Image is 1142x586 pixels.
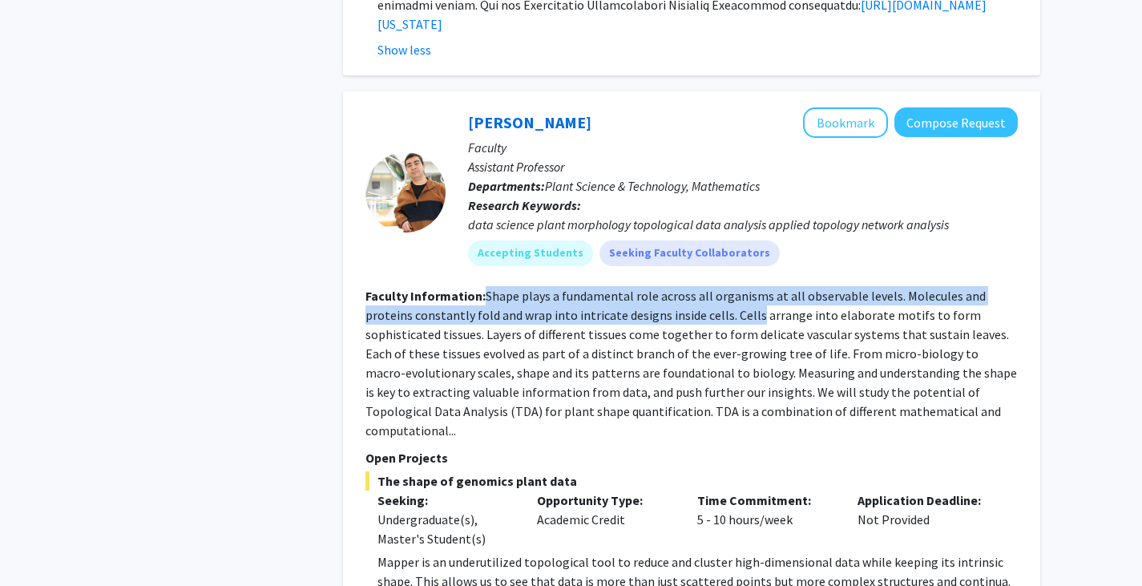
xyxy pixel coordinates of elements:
[365,288,486,304] b: Faculty Information:
[858,491,994,510] p: Application Deadline:
[845,491,1006,548] div: Not Provided
[545,178,760,194] span: Plant Science & Technology, Mathematics
[894,107,1018,137] button: Compose Request to Erik Amézquita
[377,491,514,510] p: Seeking:
[365,288,1017,438] fg-read-more: Shape plays a fundamental role across all organisms at all observable levels. Molecules and prote...
[468,157,1018,176] p: Assistant Professor
[468,197,581,213] b: Research Keywords:
[525,491,685,548] div: Academic Credit
[468,215,1018,234] div: data science plant morphology topological data analysis applied topology network analysis
[365,471,1018,491] span: The shape of genomics plant data
[468,178,545,194] b: Departments:
[697,491,833,510] p: Time Commitment:
[537,491,673,510] p: Opportunity Type:
[377,40,431,59] button: Show less
[599,240,780,266] mat-chip: Seeking Faculty Collaborators
[365,448,1018,467] p: Open Projects
[377,510,514,548] div: Undergraduate(s), Master's Student(s)
[468,112,591,132] a: [PERSON_NAME]
[803,107,888,138] button: Add Erik Amézquita to Bookmarks
[685,491,845,548] div: 5 - 10 hours/week
[468,138,1018,157] p: Faculty
[12,514,68,574] iframe: Chat
[468,240,593,266] mat-chip: Accepting Students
